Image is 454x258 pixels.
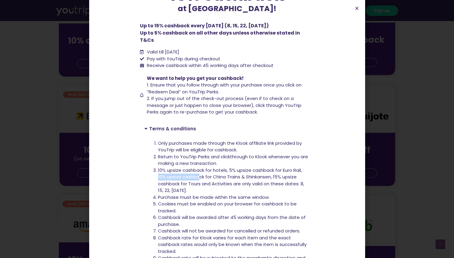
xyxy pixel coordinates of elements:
li: Return to YouTrip Perks and clickthrough to Klook whenever you are making a new transaction. [158,153,310,167]
a: Close [355,6,359,11]
span: Receive cashback within 45 working days after checkout [145,62,274,69]
div: Terms & conditions [140,122,314,135]
li: Only purchases made through the Klook affiliate link provided by YouTrip will be eligible for cas... [158,140,310,153]
li: Purchase must be made within the same window. [158,194,310,201]
span: We want to help you get your cashback! [147,75,244,81]
p: at [GEOGRAPHIC_DATA]! [140,3,314,14]
span: 2. If you jump out of the check-out process (even if to check on a message or just happen to clos... [147,95,301,115]
li: Cashback will be awarded after 45 working days from the date of purchase. [158,214,310,228]
span: 10% upsize cashback for hotels, 5% upsize cashback for Euro Rail, 10% upsize cashback for China T... [158,167,304,194]
span: Valid till [DATE] [145,49,179,56]
p: Up to 15% cashback every [DATE] (8, 15, 22, [DATE]) Up to 5% cashback on all other days unless ot... [140,22,314,44]
li: Cashback rate for Klook varies for each item and the exact cashback rates would only be known whe... [158,235,310,255]
li: Cashback will not be awarded for cancelled or refunded orders. [158,228,310,235]
li: Cookies must be enabled on your browser for cashback to be tracked. [158,201,310,214]
span: 1. Ensure that you follow through with your purchase once you click on “Redeem Deal” on YouTrip P... [147,82,301,95]
span: Pay with YouTrip during checkout [145,56,220,62]
a: Terms & conditions [149,126,196,132]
